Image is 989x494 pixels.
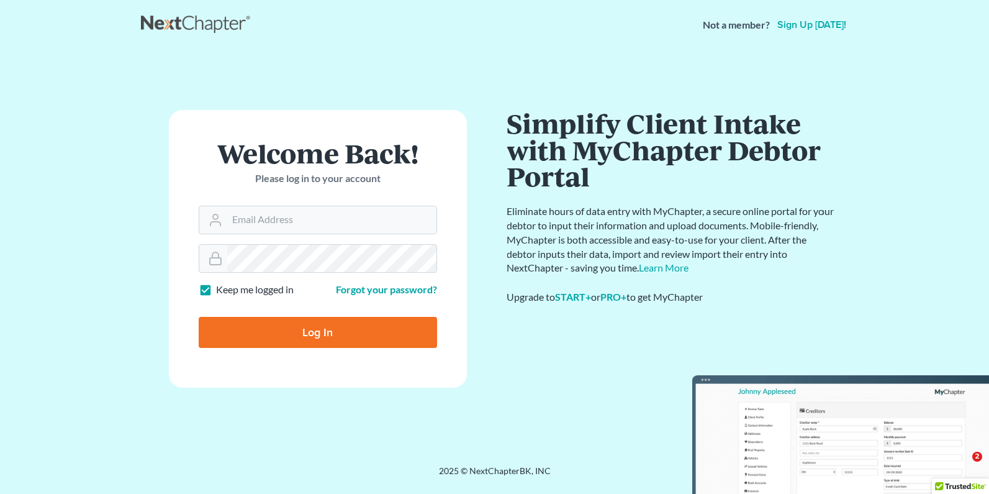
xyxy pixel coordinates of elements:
p: Please log in to your account [199,172,437,186]
strong: Not a member? [703,18,770,32]
a: Forgot your password? [336,283,437,295]
p: Eliminate hours of data entry with MyChapter, a secure online portal for your debtor to input the... [507,204,836,275]
h1: Simplify Client Intake with MyChapter Debtor Portal [507,110,836,190]
iframe: Intercom live chat [947,452,977,482]
input: Log In [199,317,437,348]
a: Learn More [639,262,689,273]
div: 2025 © NextChapterBK, INC [141,465,849,487]
input: Email Address [227,206,436,234]
a: START+ [556,291,592,303]
label: Keep me logged in [216,283,294,297]
span: 2 [972,452,982,462]
h1: Welcome Back! [199,140,437,167]
div: Upgrade to or to get MyChapter [507,290,836,304]
a: Sign up [DATE]! [775,20,849,30]
a: PRO+ [601,291,627,303]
